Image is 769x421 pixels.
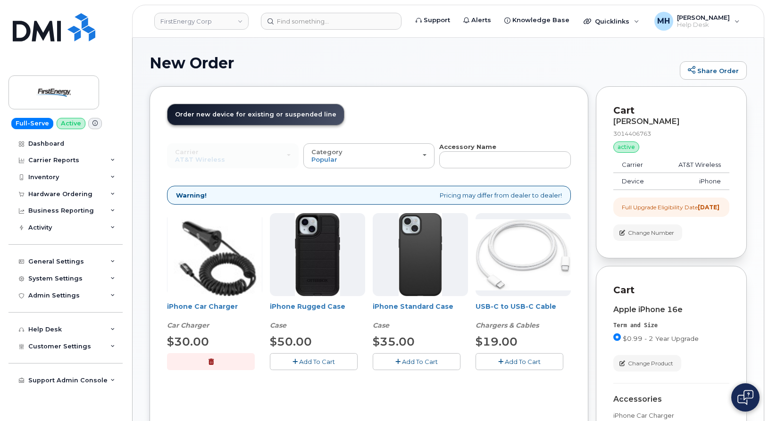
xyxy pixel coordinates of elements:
[613,283,729,297] p: Cart
[613,104,729,117] p: Cart
[476,321,539,330] em: Chargers & Cables
[167,321,209,330] em: Car Charger
[167,302,238,311] a: iPhone Car Charger
[698,204,719,211] strong: [DATE]
[270,335,312,348] span: $50.00
[439,143,496,150] strong: Accessory Name
[476,302,556,311] a: USB-C to USB-C Cable
[737,390,753,405] img: Open chat
[311,156,337,163] span: Popular
[476,335,518,348] span: $19.00
[167,335,209,348] span: $30.00
[175,111,336,118] span: Order new device for existing or suspended line
[622,203,719,211] div: Full Upgrade Eligibility Date
[270,353,358,370] button: Add To Cart
[628,359,673,368] span: Change Product
[270,302,365,330] div: iPhone Rugged Case
[373,321,389,330] em: Case
[660,173,729,190] td: iPhone
[613,157,660,173] td: Carrier
[303,143,435,168] button: Category Popular
[660,157,729,173] td: AT&T Wireless
[628,229,674,237] span: Change Number
[613,322,729,330] div: Term and Size
[373,302,453,311] a: iPhone Standard Case
[613,173,660,190] td: Device
[476,302,571,330] div: USB-C to USB-C Cable
[613,395,729,404] div: Accessories
[167,213,262,296] img: iphonesecg.jpg
[295,213,340,296] img: Defender.jpg
[399,213,442,296] img: Symmetry.jpg
[476,219,571,290] img: USB-C.jpg
[402,358,438,365] span: Add To Cart
[613,141,639,153] div: active
[311,148,343,156] span: Category
[299,358,335,365] span: Add To Cart
[613,130,729,138] div: 3014406763
[167,186,571,205] div: Pricing may differ from dealer to dealer!
[373,302,468,330] div: iPhone Standard Case
[270,321,286,330] em: Case
[680,61,747,80] a: Share Order
[613,333,621,341] input: $0.99 - 2 Year Upgrade
[373,353,460,370] button: Add To Cart
[613,355,681,371] button: Change Product
[505,358,541,365] span: Add To Cart
[476,353,563,370] button: Add To Cart
[623,335,699,342] span: $0.99 - 2 Year Upgrade
[613,411,729,420] div: iPhone Car Charger
[270,302,345,311] a: iPhone Rugged Case
[167,302,262,330] div: iPhone Car Charger
[613,117,729,126] div: [PERSON_NAME]
[176,191,207,200] strong: Warning!
[373,335,415,348] span: $35.00
[613,305,729,314] div: Apple iPhone 16e
[150,55,675,71] h1: New Order
[613,224,682,241] button: Change Number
